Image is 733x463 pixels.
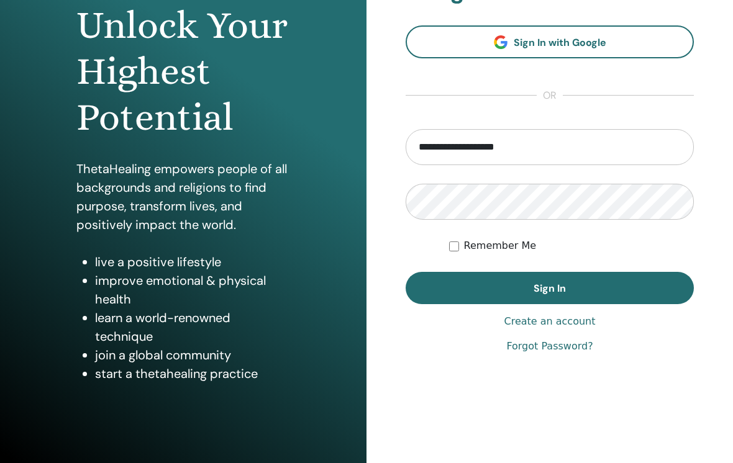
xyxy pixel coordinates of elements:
span: Sign In [534,282,566,295]
span: Sign In with Google [514,36,606,49]
li: live a positive lifestyle [95,253,289,271]
a: Create an account [504,314,595,329]
p: ThetaHealing empowers people of all backgrounds and religions to find purpose, transform lives, a... [76,160,289,234]
div: Keep me authenticated indefinitely or until I manually logout [449,238,694,253]
a: Sign In with Google [406,25,694,58]
li: start a thetahealing practice [95,364,289,383]
li: join a global community [95,346,289,364]
span: or [537,88,563,103]
h1: Unlock Your Highest Potential [76,2,289,141]
li: learn a world-renowned technique [95,308,289,346]
a: Forgot Password? [506,339,593,354]
li: improve emotional & physical health [95,271,289,308]
button: Sign In [406,272,694,304]
label: Remember Me [464,238,537,253]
